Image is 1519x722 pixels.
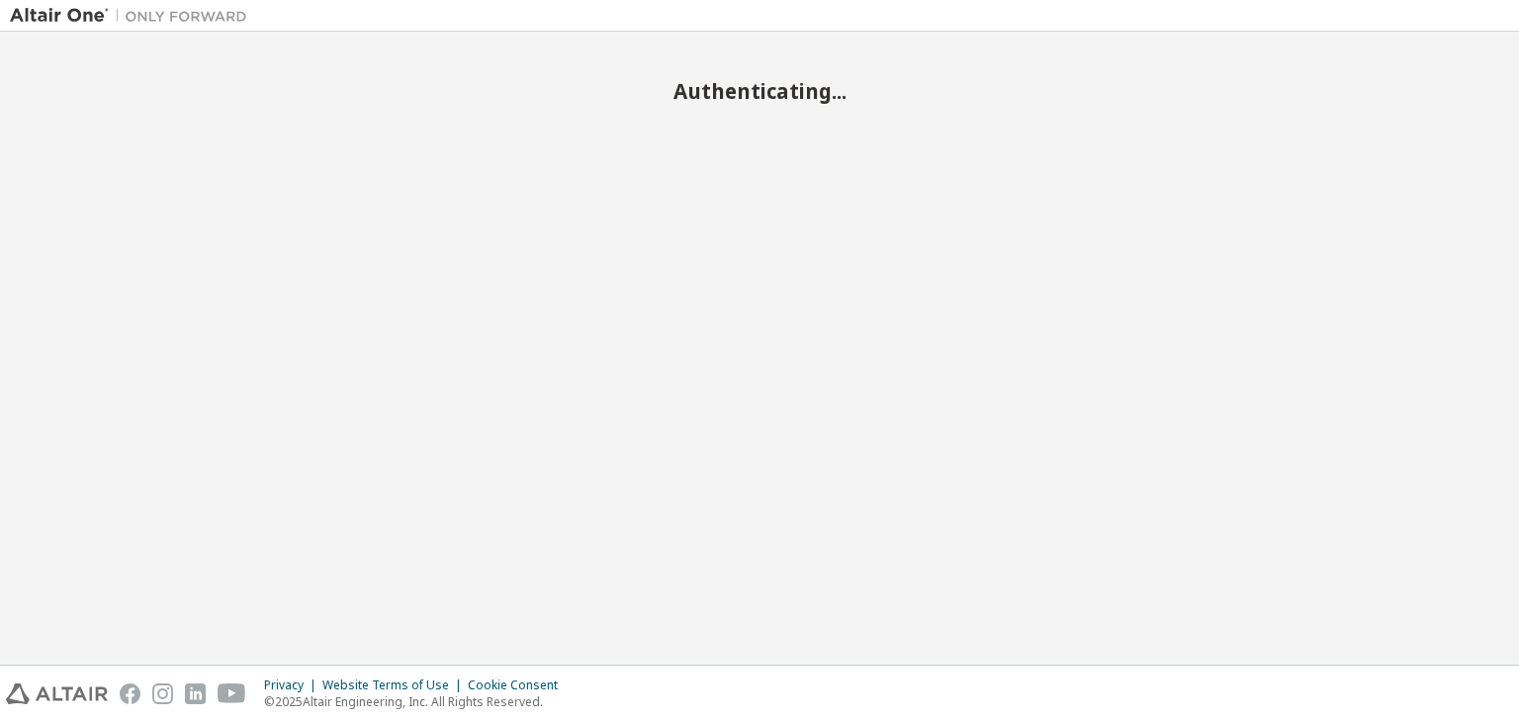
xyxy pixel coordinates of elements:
[10,78,1509,104] h2: Authenticating...
[120,683,140,704] img: facebook.svg
[322,677,468,693] div: Website Terms of Use
[264,693,570,710] p: © 2025 Altair Engineering, Inc. All Rights Reserved.
[468,677,570,693] div: Cookie Consent
[6,683,108,704] img: altair_logo.svg
[152,683,173,704] img: instagram.svg
[218,683,246,704] img: youtube.svg
[264,677,322,693] div: Privacy
[185,683,206,704] img: linkedin.svg
[10,6,257,26] img: Altair One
